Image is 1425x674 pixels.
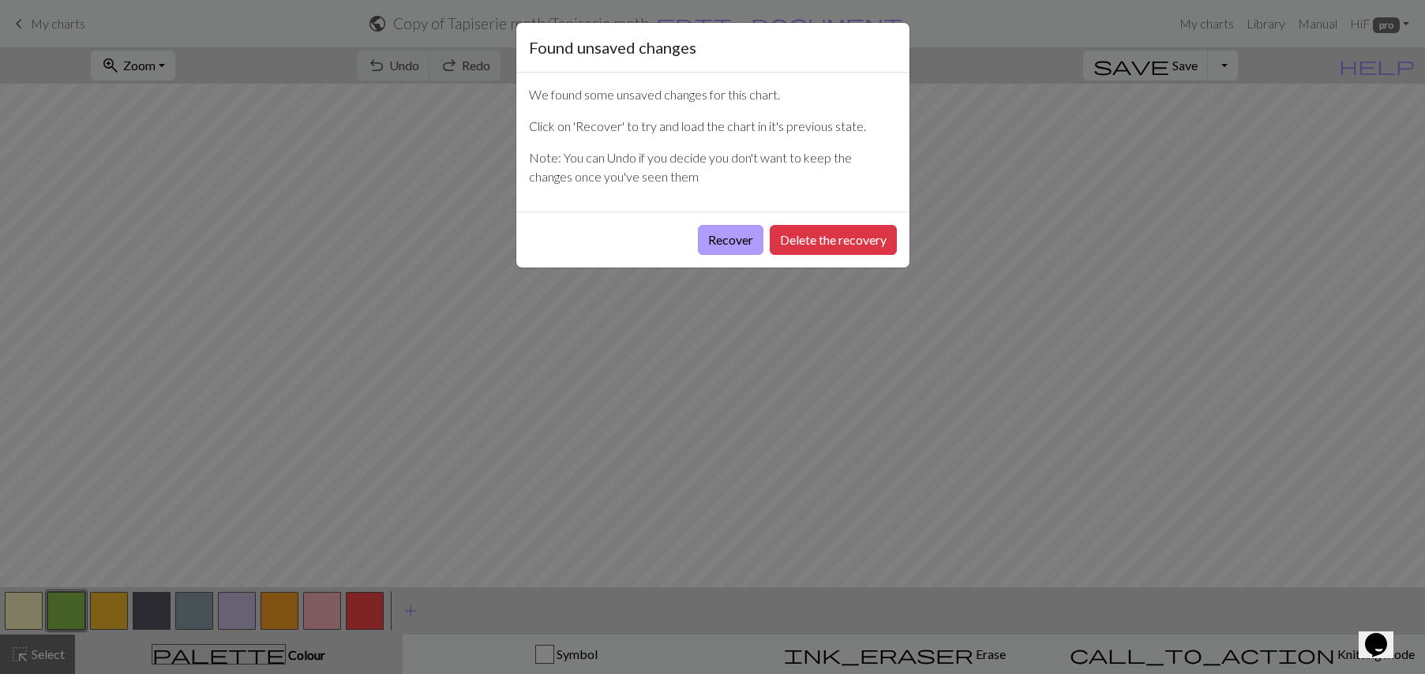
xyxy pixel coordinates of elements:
p: We found some unsaved changes for this chart. [529,85,897,104]
button: Recover [698,225,763,255]
p: Click on 'Recover' to try and load the chart in it's previous state. [529,117,897,136]
iframe: chat widget [1359,611,1409,658]
p: Note: You can Undo if you decide you don't want to keep the changes once you've seen them [529,148,897,186]
button: Delete the recovery [770,225,897,255]
h5: Found unsaved changes [529,36,696,59]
